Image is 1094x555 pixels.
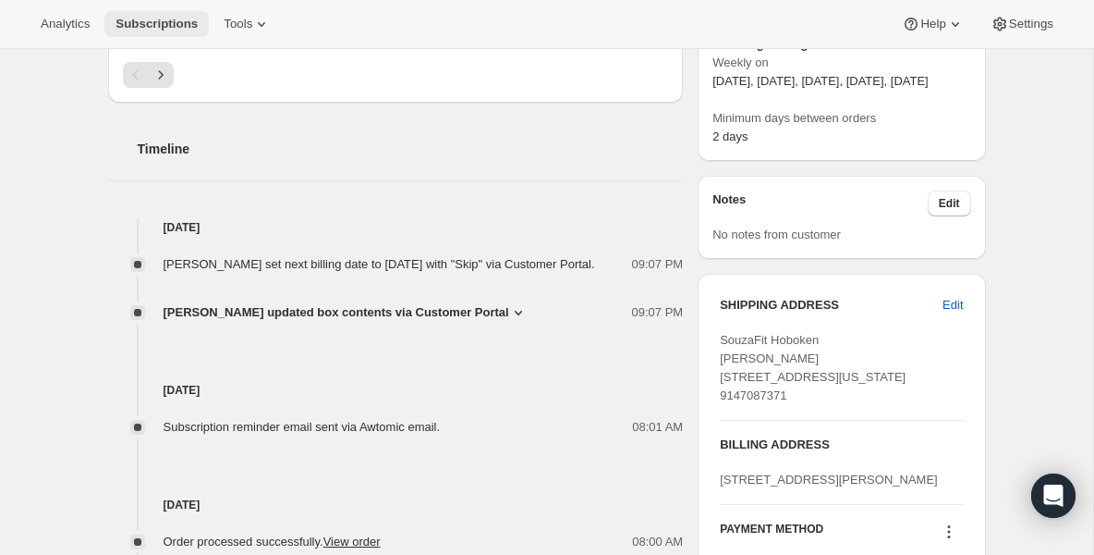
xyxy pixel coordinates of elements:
button: [PERSON_NAME] updated box contents via Customer Portal [164,303,528,322]
h4: [DATE] [108,381,684,400]
span: Weekly on [712,54,970,72]
span: Help [920,17,945,31]
h3: Notes [712,191,928,216]
span: [PERSON_NAME] set next billing date to [DATE] with "Skip" via Customer Portal. [164,257,595,271]
span: No notes from customer [712,228,841,241]
h3: PAYMENT METHOD [720,522,823,547]
h3: BILLING ADDRESS [720,436,963,454]
span: 2 days [712,129,748,143]
div: Open Intercom Messenger [1031,474,1076,518]
span: 09:07 PM [632,303,684,322]
button: Edit [928,191,971,216]
h4: [DATE] [108,496,684,514]
span: Analytics [41,17,90,31]
span: Edit [939,196,960,211]
span: 08:00 AM [632,533,683,551]
span: Settings [1009,17,1053,31]
h2: Timeline [138,140,684,158]
span: [STREET_ADDRESS][PERSON_NAME] [720,473,938,487]
span: [DATE], [DATE], [DATE], [DATE], [DATE] [712,74,929,88]
span: Edit [942,296,963,314]
span: 09:07 PM [632,255,684,274]
span: Tools [224,17,252,31]
span: Order processed successfully. [164,535,381,549]
button: Next [148,62,174,88]
a: View order [323,535,381,549]
span: [PERSON_NAME] updated box contents via Customer Portal [164,303,509,322]
span: Subscription reminder email sent via Awtomic email. [164,420,441,434]
button: Subscriptions [104,11,209,37]
nav: Pagination [123,62,669,88]
button: Help [891,11,975,37]
span: 08:01 AM [632,418,683,437]
button: Tools [213,11,282,37]
button: Settings [979,11,1064,37]
span: Subscriptions [115,17,198,31]
span: SouzaFit Hoboken [PERSON_NAME] [STREET_ADDRESS][US_STATE] 9147087371 [720,333,906,402]
h4: [DATE] [108,218,684,237]
button: Analytics [30,11,101,37]
button: Edit [931,290,974,320]
span: Minimum days between orders [712,109,970,128]
h3: SHIPPING ADDRESS [720,296,942,314]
